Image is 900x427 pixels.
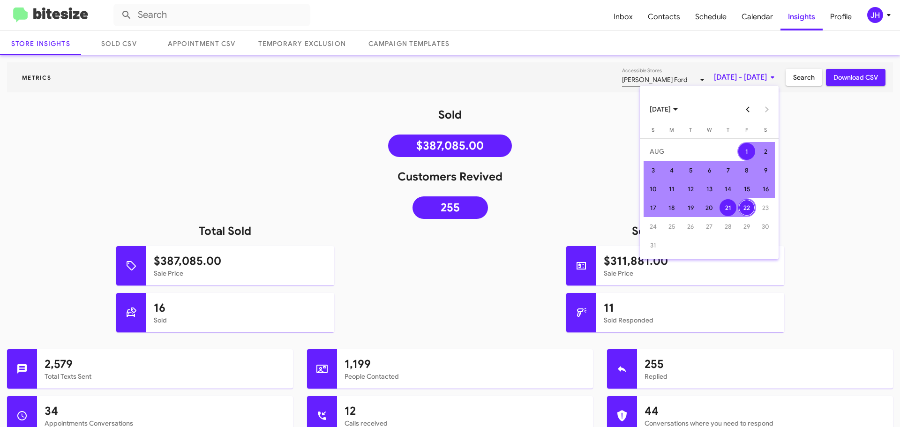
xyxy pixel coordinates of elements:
div: 9 [757,162,774,179]
td: August 30, 2025 [756,217,775,236]
td: August 23, 2025 [756,198,775,217]
div: 21 [720,199,736,216]
td: August 12, 2025 [681,180,700,198]
td: August 10, 2025 [644,180,662,198]
td: August 26, 2025 [681,217,700,236]
td: August 19, 2025 [681,198,700,217]
div: 5 [682,162,699,179]
div: 14 [720,180,736,197]
div: 2 [757,143,774,160]
div: 4 [663,162,680,179]
td: August 18, 2025 [662,198,681,217]
div: 31 [645,237,661,254]
div: 15 [738,180,755,197]
div: 12 [682,180,699,197]
th: Sunday [644,125,662,138]
td: August 16, 2025 [756,180,775,198]
td: August 31, 2025 [644,236,662,255]
div: 27 [701,218,718,235]
div: 1 [738,143,755,160]
td: August 13, 2025 [700,180,719,198]
td: August 27, 2025 [700,217,719,236]
div: 25 [663,218,680,235]
button: Choose month and year [642,100,685,119]
div: 8 [738,162,755,179]
div: 30 [757,218,774,235]
div: 20 [701,199,718,216]
th: Friday [737,125,756,138]
th: Monday [662,125,681,138]
div: 26 [682,218,699,235]
td: August 1, 2025 [737,142,756,161]
td: August 20, 2025 [700,198,719,217]
td: AUG [644,142,737,161]
td: August 4, 2025 [662,161,681,180]
td: August 7, 2025 [719,161,737,180]
td: August 14, 2025 [719,180,737,198]
td: August 11, 2025 [662,180,681,198]
div: 24 [645,218,661,235]
th: Wednesday [700,125,719,138]
button: Next month [757,100,776,119]
td: August 28, 2025 [719,217,737,236]
span: [DATE] [650,101,678,118]
div: 13 [701,180,718,197]
td: August 17, 2025 [644,198,662,217]
td: August 9, 2025 [756,161,775,180]
th: Tuesday [681,125,700,138]
th: Saturday [756,125,775,138]
td: August 3, 2025 [644,161,662,180]
td: August 21, 2025 [719,198,737,217]
td: August 24, 2025 [644,217,662,236]
div: 17 [645,199,661,216]
div: 3 [645,162,661,179]
td: August 22, 2025 [737,198,756,217]
td: August 15, 2025 [737,180,756,198]
td: August 6, 2025 [700,161,719,180]
div: 19 [682,199,699,216]
div: 6 [701,162,718,179]
div: 16 [757,180,774,197]
div: 22 [738,199,755,216]
div: 28 [720,218,736,235]
td: August 25, 2025 [662,217,681,236]
td: August 5, 2025 [681,161,700,180]
div: 23 [757,199,774,216]
div: 29 [738,218,755,235]
td: August 29, 2025 [737,217,756,236]
td: August 8, 2025 [737,161,756,180]
div: 11 [663,180,680,197]
div: 10 [645,180,661,197]
td: August 2, 2025 [756,142,775,161]
div: 18 [663,199,680,216]
div: 7 [720,162,736,179]
button: Previous month [739,100,757,119]
th: Thursday [719,125,737,138]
